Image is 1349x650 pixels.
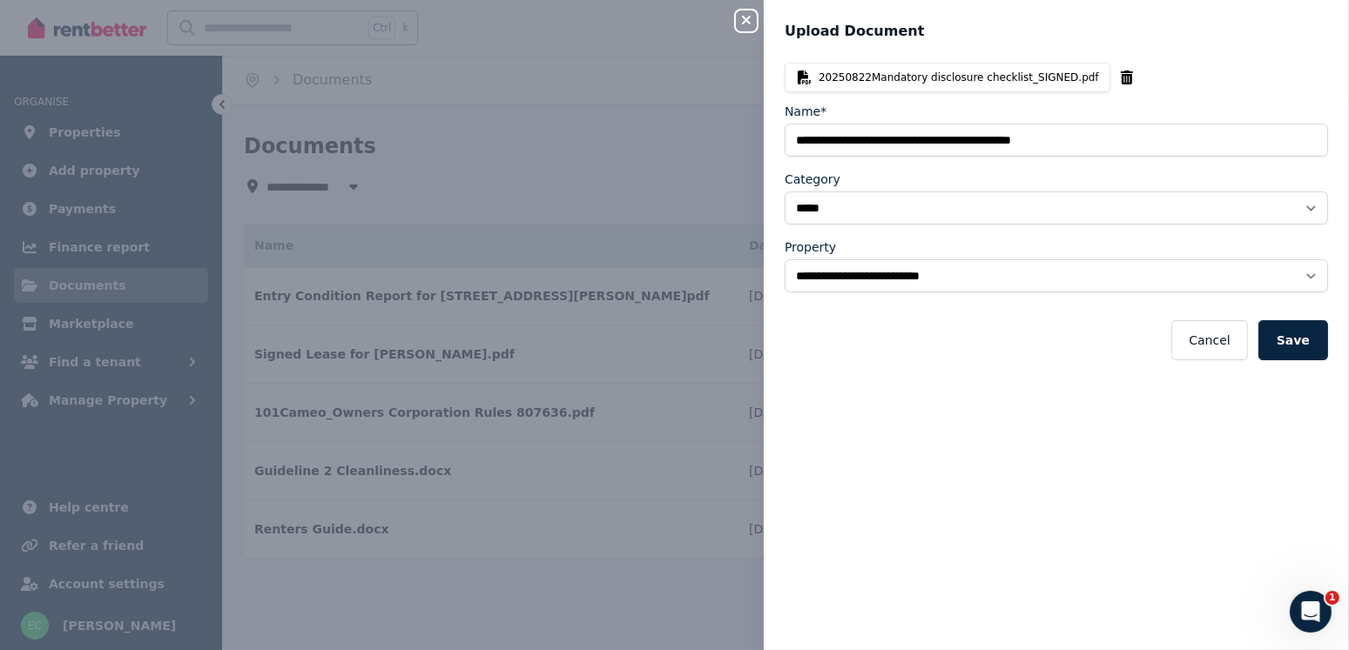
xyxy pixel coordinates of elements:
[1171,320,1247,360] button: Cancel
[785,21,924,42] span: Upload Document
[1325,591,1339,605] span: 1
[785,171,840,188] label: Category
[785,103,826,120] label: Name*
[785,238,836,256] label: Property
[819,70,1099,84] span: 20250822Mandatory disclosure checklist_SIGNED.pdf
[1290,591,1332,633] iframe: Intercom live chat
[1258,320,1328,360] button: Save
